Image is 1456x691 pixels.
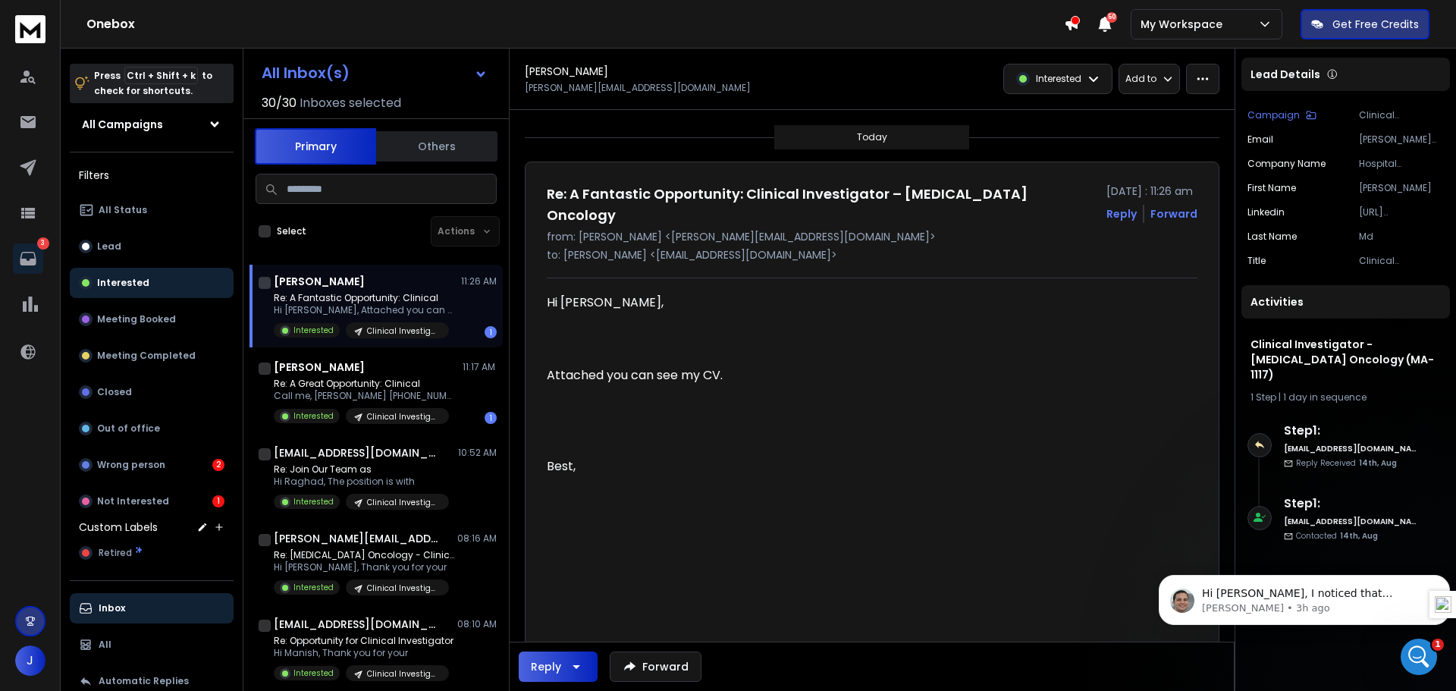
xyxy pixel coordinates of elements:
[86,15,1064,33] h1: Onebox
[300,94,401,112] h3: Inboxes selected
[1432,639,1444,651] span: 1
[97,313,176,325] p: Meeting Booked
[70,165,234,186] h3: Filters
[293,582,334,593] p: Interested
[1359,109,1444,121] p: Clinical Investigator - [MEDICAL_DATA] Oncology (MA-1117)
[97,459,165,471] p: Wrong person
[97,495,169,507] p: Not Interested
[1359,133,1444,146] p: [PERSON_NAME][EMAIL_ADDRESS][DOMAIN_NAME]
[1106,206,1137,221] button: Reply
[274,445,441,460] h1: [EMAIL_ADDRESS][DOMAIN_NAME] +1
[519,652,598,682] button: Reply
[376,130,497,163] button: Others
[1296,457,1397,469] p: Reply Received
[15,645,45,676] button: J
[293,325,334,336] p: Interested
[70,538,234,568] button: Retired
[274,476,449,488] p: Hi Raghad, The position is with
[531,659,561,674] div: Reply
[262,94,297,112] span: 30 / 30
[1250,337,1441,382] h1: Clinical Investigator - [MEDICAL_DATA] Oncology (MA-1117)
[274,463,449,476] p: Re: Join Our Team as
[1247,206,1285,218] p: linkedin
[79,520,158,535] h3: Custom Labels
[1036,73,1081,85] p: Interested
[1106,12,1117,23] span: 50
[525,82,751,94] p: [PERSON_NAME][EMAIL_ADDRESS][DOMAIN_NAME]
[1284,516,1417,527] h6: [EMAIL_ADDRESS][DOMAIN_NAME]
[1359,182,1444,194] p: [PERSON_NAME]
[13,243,43,274] a: 3
[1250,391,1441,404] div: |
[485,326,497,338] div: 1
[857,131,887,143] p: Today
[82,117,163,132] h1: All Campaigns
[547,229,1197,244] p: from: [PERSON_NAME] <[PERSON_NAME][EMAIL_ADDRESS][DOMAIN_NAME]>
[547,247,1197,262] p: to: [PERSON_NAME] <[EMAIL_ADDRESS][DOMAIN_NAME]>
[70,413,234,444] button: Out of office
[255,128,376,165] button: Primary
[15,15,45,43] img: logo
[97,277,149,289] p: Interested
[70,304,234,335] button: Meeting Booked
[458,447,497,459] p: 10:52 AM
[525,64,608,79] h1: [PERSON_NAME]
[99,204,147,216] p: All Status
[97,240,121,253] p: Lead
[212,495,224,507] div: 1
[1153,543,1456,650] iframe: Intercom notifications message
[124,67,198,84] span: Ctrl + Shift + k
[1141,17,1228,32] p: My Workspace
[1247,109,1300,121] p: Campaign
[274,561,456,573] p: Hi [PERSON_NAME], Thank you for your
[274,635,453,647] p: Re: Opportunity for Clinical Investigator
[70,268,234,298] button: Interested
[367,583,440,594] p: Clinical Investigator - [MEDICAL_DATA] Oncology (MA-1117)
[274,292,456,304] p: Re: A Fantastic Opportunity: Clinical
[1340,530,1378,542] span: 14th, Aug
[1250,391,1276,404] span: 1 Step
[70,486,234,517] button: Not Interested1
[274,274,365,289] h1: [PERSON_NAME]
[99,547,132,559] span: Retired
[1359,231,1444,243] p: Md
[547,184,1097,226] h1: Re: A Fantastic Opportunity: Clinical Investigator – [MEDICAL_DATA] Oncology
[1296,530,1378,542] p: Contacted
[277,225,306,237] label: Select
[249,58,500,88] button: All Inbox(s)
[262,65,350,80] h1: All Inbox(s)
[1247,158,1326,170] p: Company Name
[1359,457,1397,469] span: 14th, Aug
[99,675,189,687] p: Automatic Replies
[1359,158,1444,170] p: Hospital [GEOGRAPHIC_DATA]
[367,325,440,337] p: Clinical Investigator - [MEDICAL_DATA] Oncology (MA-1117)
[94,68,212,99] p: Press to check for shortcuts.
[1247,133,1273,146] p: Email
[97,386,132,398] p: Closed
[457,618,497,630] p: 08:10 AM
[274,390,456,402] p: Call me, [PERSON_NAME] [PHONE_NUMBER] [PERSON_NAME] MD Sent
[367,497,440,508] p: Clinical Investigator - [MEDICAL_DATA] Oncology (MA-1117)
[99,639,111,651] p: All
[1247,182,1296,194] p: First Name
[274,647,453,659] p: Hi Manish, Thank you for your
[1247,109,1316,121] button: Campaign
[97,350,196,362] p: Meeting Completed
[97,422,160,435] p: Out of office
[367,668,440,680] p: Clinical Investigator - [MEDICAL_DATA] Oncology (MA-1117)
[70,341,234,371] button: Meeting Completed
[1125,73,1156,85] p: Add to
[1301,9,1429,39] button: Get Free Credits
[99,602,125,614] p: Inbox
[457,532,497,545] p: 08:16 AM
[610,652,701,682] button: Forward
[1150,206,1197,221] div: Forward
[274,304,456,316] p: Hi [PERSON_NAME], Attached you can see
[274,617,441,632] h1: [EMAIL_ADDRESS][DOMAIN_NAME]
